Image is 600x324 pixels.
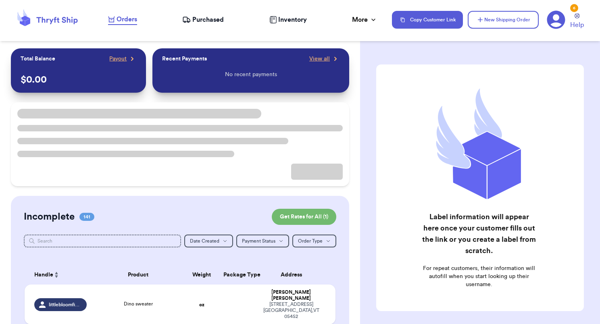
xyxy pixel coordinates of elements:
[257,289,326,301] div: [PERSON_NAME] [PERSON_NAME]
[272,209,336,225] button: Get Rates for All (1)
[162,55,207,63] p: Recent Payments
[34,271,53,279] span: Handle
[392,11,463,29] button: Copy Customer Link
[242,239,275,243] span: Payment Status
[236,235,289,247] button: Payment Status
[192,15,224,25] span: Purchased
[257,301,326,320] div: [STREET_ADDRESS] [GEOGRAPHIC_DATA] , VT 05452
[109,55,136,63] a: Payout
[24,210,75,223] h2: Incomplete
[421,211,537,256] h2: Label information will appear here once your customer fills out the link or you create a label fr...
[92,265,185,285] th: Product
[352,15,377,25] div: More
[309,55,330,63] span: View all
[570,20,584,30] span: Help
[21,55,55,63] p: Total Balance
[468,11,539,29] button: New Shipping Order
[184,235,233,247] button: Date Created
[185,265,219,285] th: Weight
[225,71,277,79] p: No recent payments
[79,213,94,221] span: 141
[421,264,537,289] p: For repeat customers, their information will autofill when you start looking up their username.
[117,15,137,24] span: Orders
[108,15,137,25] a: Orders
[292,235,336,247] button: Order Type
[309,55,340,63] a: View all
[269,15,307,25] a: Inventory
[570,4,578,12] div: 6
[53,270,60,280] button: Sort ascending
[182,15,224,25] a: Purchased
[49,301,82,308] span: littlebloomfinds
[547,10,565,29] a: 6
[109,55,127,63] span: Payout
[124,301,153,306] span: Dino sweater
[252,265,335,285] th: Address
[24,235,181,247] input: Search
[199,302,204,307] strong: oz
[21,73,137,86] p: $ 0.00
[278,15,307,25] span: Inventory
[298,239,323,243] span: Order Type
[190,239,219,243] span: Date Created
[219,265,252,285] th: Package Type
[570,13,584,30] a: Help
